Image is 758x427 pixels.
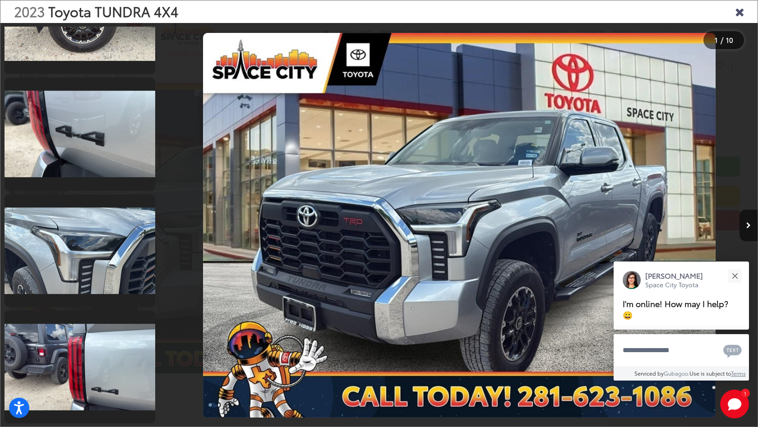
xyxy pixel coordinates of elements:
svg: Start Chat [720,390,749,418]
span: Toyota TUNDRA 4X4 [48,1,178,21]
img: 2023 Toyota TUNDRA 4X4 SR5 [3,324,157,410]
svg: Text [723,344,742,358]
span: 1 [715,35,718,45]
p: Space City Toyota [645,280,703,289]
img: 2023 Toyota TUNDRA 4X4 SR5 [203,33,716,417]
button: Chat with SMS [721,340,744,360]
span: 2023 [14,1,45,21]
span: 10 [726,35,733,45]
img: 2023 Toyota TUNDRA 4X4 SR5 [3,207,157,294]
div: 2023 Toyota TUNDRA 4X4 SR5 0 [161,33,758,417]
span: Serviced by [634,369,664,377]
i: Close gallery [735,5,744,17]
span: / [720,37,724,43]
a: Gubagoo. [664,369,689,377]
textarea: Type your message [614,334,749,367]
div: Close[PERSON_NAME]Space City ToyotaI'm online! How may I help? 😀Type your messageChat with SMSSen... [614,262,749,381]
span: 1 [744,391,746,395]
p: [PERSON_NAME] [645,271,703,280]
button: Next image [740,210,758,241]
a: Terms [731,369,746,377]
span: Use is subject to [689,369,731,377]
button: Close [725,266,744,285]
span: I'm online! How may I help? 😀 [623,298,728,321]
button: Toggle Chat Window [720,390,749,418]
img: 2023 Toyota TUNDRA 4X4 SR5 [3,91,157,177]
